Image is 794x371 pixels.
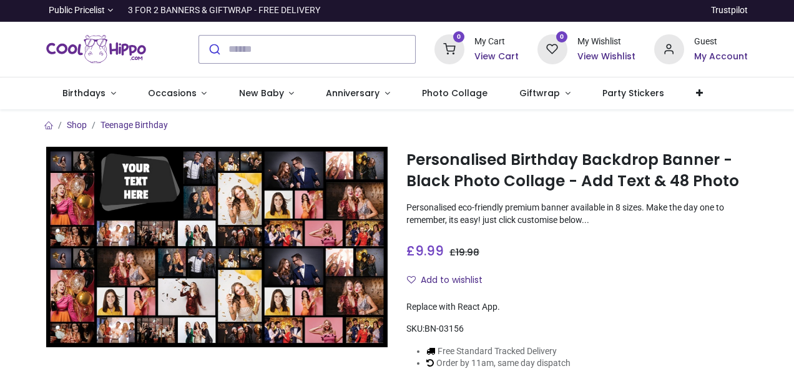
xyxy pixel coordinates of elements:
a: Public Pricelist [46,4,113,17]
span: Occasions [148,87,197,99]
a: Giftwrap [504,77,587,110]
div: Guest [694,36,748,48]
i: Add to wishlist [407,275,416,284]
a: View Cart [474,51,519,63]
span: Giftwrap [519,87,560,99]
button: Submit [199,36,228,63]
span: Party Stickers [602,87,664,99]
li: Free Standard Tracked Delivery [426,345,601,358]
span: Birthdays [62,87,105,99]
span: New Baby [239,87,284,99]
span: BN-03156 [424,324,464,334]
sup: 0 [556,31,568,43]
a: Anniversary [310,77,406,110]
span: £ [449,246,479,259]
div: Replace with React App. [406,301,748,314]
a: Logo of Cool Hippo [46,32,146,67]
p: Personalised eco-friendly premium banner available in 8 sizes. Make the day one to remember, its ... [406,202,748,226]
a: Teenage Birthday [100,120,168,130]
span: 19.98 [456,246,479,259]
span: Public Pricelist [49,4,105,17]
sup: 0 [453,31,465,43]
span: £ [406,242,444,260]
div: SKU: [406,323,748,335]
a: View Wishlist [577,51,635,63]
a: 0 [537,43,567,53]
div: 3 FOR 2 BANNERS & GIFTWRAP - FREE DELIVERY [128,4,320,17]
div: My Cart [474,36,519,48]
span: 9.99 [415,242,444,260]
li: Order by 11am, same day dispatch [426,357,601,370]
img: Personalised Birthday Backdrop Banner - Black Photo Collage - Add Text & 48 Photo [46,147,388,347]
span: Photo Collage [422,87,488,99]
h1: Personalised Birthday Backdrop Banner - Black Photo Collage - Add Text & 48 Photo [406,149,748,192]
a: 0 [434,43,464,53]
span: Anniversary [326,87,380,99]
a: My Account [694,51,748,63]
img: Cool Hippo [46,32,146,67]
a: Shop [67,120,87,130]
button: Add to wishlistAdd to wishlist [406,270,493,291]
a: Trustpilot [711,4,748,17]
a: Birthdays [46,77,132,110]
div: My Wishlist [577,36,635,48]
a: New Baby [223,77,310,110]
a: Occasions [132,77,223,110]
